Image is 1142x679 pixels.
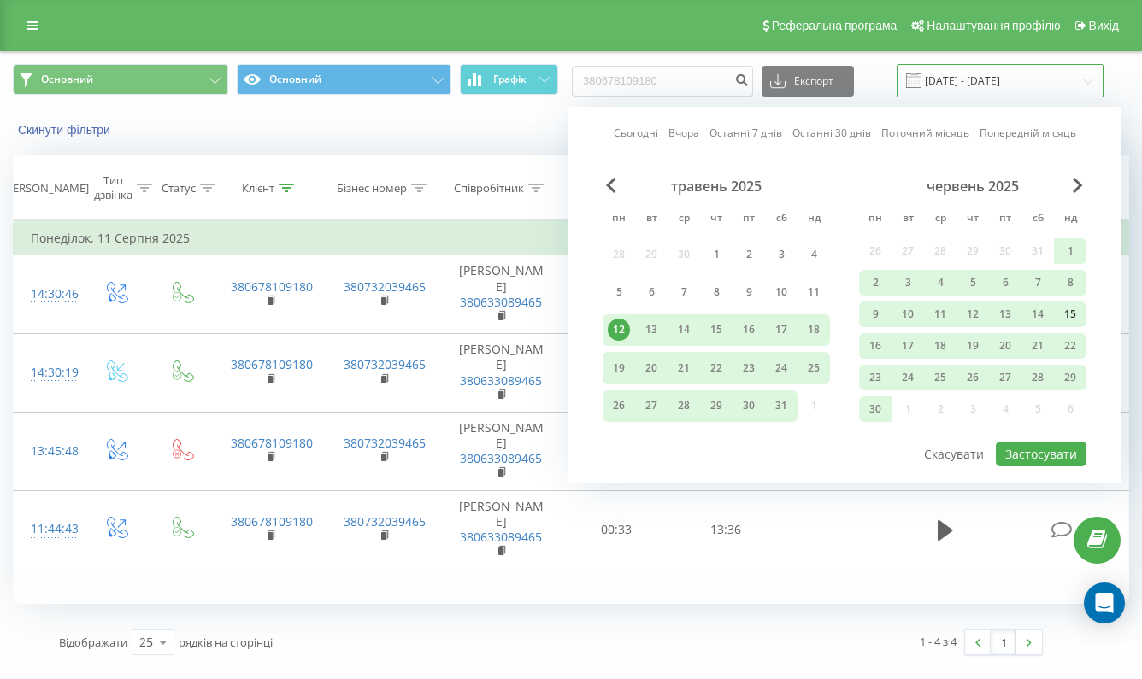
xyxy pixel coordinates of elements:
span: Реферальна програма [772,19,898,32]
div: сб 28 черв 2025 р. [1021,365,1054,390]
div: сб 31 трав 2025 р. [765,390,798,422]
a: Сьогодні [614,125,658,141]
a: 380732039465 [344,278,426,295]
div: чт 29 трав 2025 р. [700,390,733,422]
div: 25 [139,634,153,651]
div: 26 [962,366,984,389]
div: сб 14 черв 2025 р. [1021,301,1054,327]
td: [PERSON_NAME] [440,255,562,334]
div: пт 13 черв 2025 р. [989,301,1021,327]
div: 25 [803,357,825,379]
div: 8 [705,281,727,303]
div: 24 [897,366,919,389]
a: Вчора [668,125,699,141]
button: Скасувати [915,442,993,466]
div: 14:30:46 [31,278,66,311]
div: сб 10 трав 2025 р. [765,276,798,307]
div: 18 [803,319,825,341]
div: 20 [640,357,662,379]
div: 21 [673,357,695,379]
button: Скинути фільтри [13,122,119,138]
div: пт 23 трав 2025 р. [733,352,765,383]
div: 7 [673,281,695,303]
div: пт 6 черв 2025 р. [989,270,1021,296]
div: 5 [962,272,984,294]
a: 380678109180 [231,356,313,372]
div: 11 [803,281,825,303]
div: травень 2025 [603,178,830,195]
abbr: неділя [1057,207,1083,232]
div: Бізнес номер [337,181,407,196]
div: пн 9 черв 2025 р. [859,301,892,327]
div: 8 [1059,272,1081,294]
div: 4 [929,272,951,294]
div: вт 27 трав 2025 р. [635,390,668,422]
td: Понеділок, 11 Серпня 2025 [14,221,1129,255]
div: вт 10 черв 2025 р. [892,301,924,327]
button: Основний [13,64,228,95]
input: Пошук за номером [572,66,753,97]
div: 30 [864,398,886,420]
div: 27 [994,366,1016,389]
div: сб 7 черв 2025 р. [1021,270,1054,296]
div: пт 2 трав 2025 р. [733,238,765,270]
a: Останні 30 днів [792,125,871,141]
div: чт 12 черв 2025 р. [957,301,989,327]
td: 00:43 [562,412,671,490]
button: Застосувати [996,442,1086,466]
div: чт 8 трав 2025 р. [700,276,733,307]
a: 380633089465 [460,529,542,545]
div: пн 30 черв 2025 р. [859,396,892,422]
div: нд 15 черв 2025 р. [1054,301,1086,327]
div: 15 [705,319,727,341]
div: 15 [1059,303,1081,325]
div: 9 [738,281,760,303]
div: пт 16 трав 2025 р. [733,314,765,346]
div: пн 23 черв 2025 р. [859,365,892,390]
div: сб 24 трав 2025 р. [765,352,798,383]
a: 380633089465 [460,372,542,389]
td: 00:33 [562,490,671,569]
div: 24 [770,357,792,379]
div: пн 26 трав 2025 р. [603,390,635,422]
div: 28 [673,395,695,417]
td: 00:07 [562,255,671,334]
abbr: четвер [960,207,986,232]
abbr: п’ятниця [736,207,762,232]
td: [PERSON_NAME] [440,412,562,490]
div: 5 [608,281,630,303]
span: Налаштування профілю [927,19,1060,32]
div: нд 8 черв 2025 р. [1054,270,1086,296]
div: [PERSON_NAME] [3,181,89,196]
div: чт 26 черв 2025 р. [957,365,989,390]
div: 29 [1059,366,1081,389]
div: 2 [738,243,760,266]
td: [PERSON_NAME] [440,334,562,413]
div: 19 [962,335,984,357]
div: Open Intercom Messenger [1084,582,1125,623]
div: 18 [929,335,951,357]
div: 29 [705,395,727,417]
div: 12 [962,303,984,325]
div: чт 22 трав 2025 р. [700,352,733,383]
abbr: субота [768,207,794,232]
a: 380633089465 [460,294,542,310]
span: Previous Month [606,178,616,193]
div: пт 27 черв 2025 р. [989,365,1021,390]
div: 7 [1027,272,1049,294]
td: 00:12 [562,334,671,413]
td: [PERSON_NAME] [440,490,562,569]
div: сб 17 трав 2025 р. [765,314,798,346]
button: Експорт [762,66,854,97]
div: 22 [1059,335,1081,357]
div: чт 5 черв 2025 р. [957,270,989,296]
abbr: субота [1025,207,1051,232]
div: нд 4 трав 2025 р. [798,238,830,270]
div: 16 [738,319,760,341]
div: нд 1 черв 2025 р. [1054,238,1086,264]
a: Поточний місяць [881,125,969,141]
div: ср 18 черв 2025 р. [924,333,957,359]
div: 12 [608,319,630,341]
div: 31 [770,395,792,417]
div: нд 29 черв 2025 р. [1054,365,1086,390]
